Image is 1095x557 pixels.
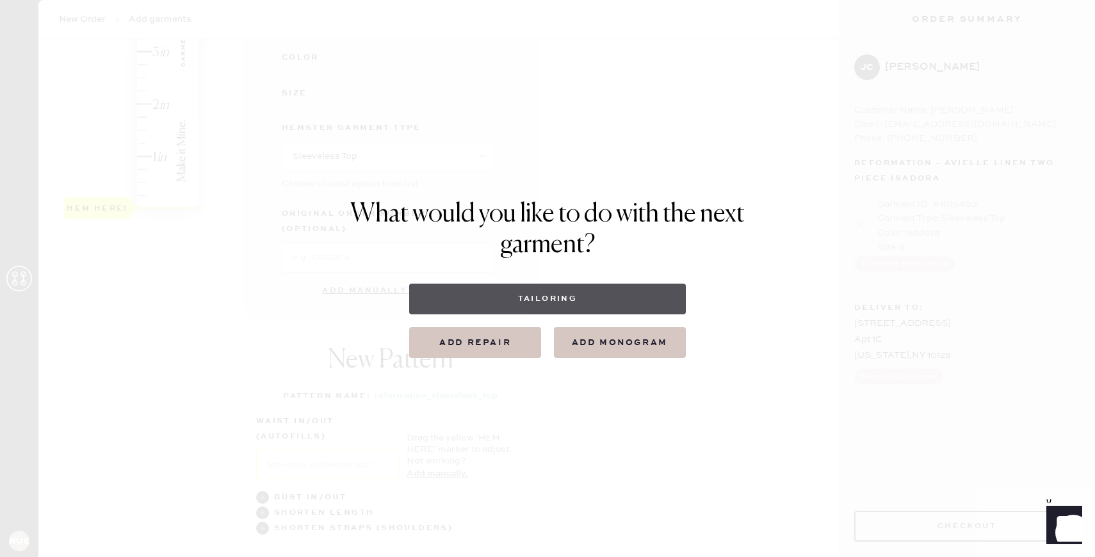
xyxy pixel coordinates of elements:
[350,199,745,261] h1: What would you like to do with the next garment?
[409,284,685,314] button: Tailoring
[409,327,541,358] button: Add repair
[1034,499,1089,554] iframe: Front Chat
[554,327,686,358] button: add monogram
